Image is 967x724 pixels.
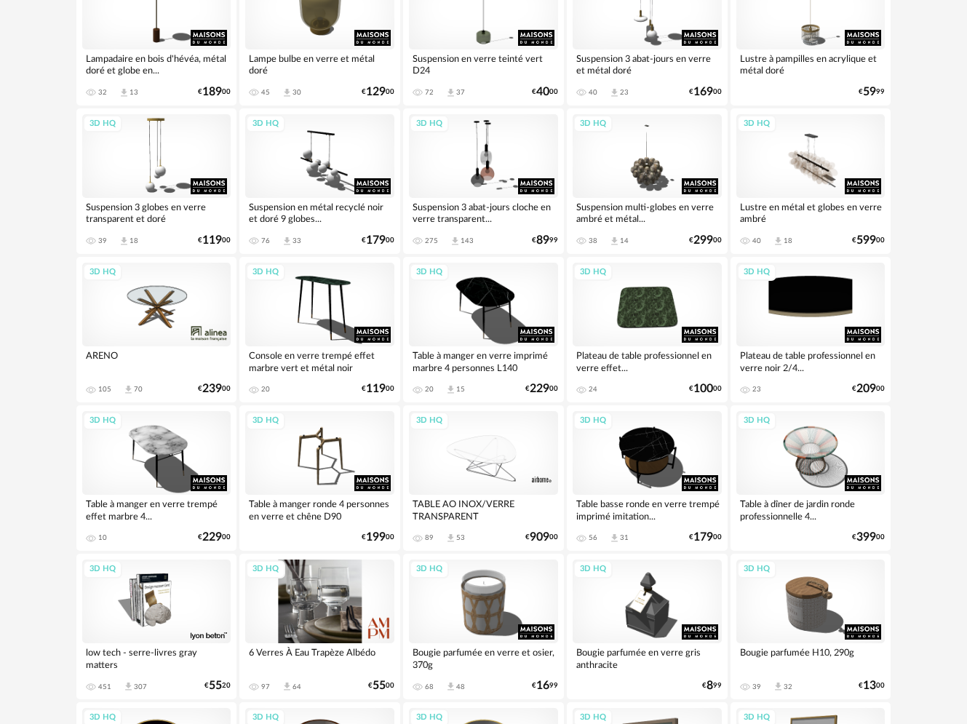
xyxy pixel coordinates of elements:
[859,681,885,691] div: € 00
[589,533,597,542] div: 56
[410,263,449,282] div: 3D HQ
[261,683,270,691] div: 97
[98,88,107,97] div: 32
[366,236,386,245] span: 179
[532,681,558,691] div: € 99
[134,683,147,691] div: 307
[731,108,891,254] a: 3D HQ Lustre en métal et globes en verre ambré 40 Download icon 18 €59900
[83,412,122,430] div: 3D HQ
[209,681,222,691] span: 55
[123,681,134,692] span: Download icon
[76,554,237,699] a: 3D HQ low tech - serre-livres gray matters 451 Download icon 307 €5520
[410,115,449,133] div: 3D HQ
[573,263,613,282] div: 3D HQ
[773,681,784,692] span: Download icon
[403,405,564,551] a: 3D HQ TABLE AO INOX/VERRE TRANSPARENT 89 Download icon 53 €90900
[736,495,886,524] div: Table à dîner de jardin ronde professionnelle 4...
[98,236,107,245] div: 39
[245,49,394,79] div: Lampe bulbe en verre et métal doré
[450,236,461,247] span: Download icon
[589,236,597,245] div: 38
[737,115,776,133] div: 3D HQ
[282,681,293,692] span: Download icon
[530,533,549,542] span: 909
[119,87,130,98] span: Download icon
[532,87,558,97] div: € 00
[736,198,886,227] div: Lustre en métal et globes en verre ambré
[702,681,722,691] div: € 99
[362,533,394,542] div: € 00
[863,87,876,97] span: 59
[731,405,891,551] a: 3D HQ Table à dîner de jardin ronde professionnelle 4... €39900
[525,533,558,542] div: € 00
[567,257,728,402] a: 3D HQ Plateau de table professionnel en verre effet... 24 €10000
[773,236,784,247] span: Download icon
[403,108,564,254] a: 3D HQ Suspension 3 abat-jours cloche en verre transparent... 275 Download icon 143 €8999
[737,412,776,430] div: 3D HQ
[852,384,885,394] div: € 00
[261,236,270,245] div: 76
[293,683,301,691] div: 64
[198,533,231,542] div: € 00
[859,87,885,97] div: € 99
[589,88,597,97] div: 40
[425,683,434,691] div: 68
[573,643,722,672] div: Bougie parfumée en verre gris anthracite
[532,236,558,245] div: € 99
[689,236,722,245] div: € 00
[134,385,143,394] div: 70
[98,385,111,394] div: 105
[246,412,285,430] div: 3D HQ
[410,560,449,578] div: 3D HQ
[83,560,122,578] div: 3D HQ
[76,108,237,254] a: 3D HQ Suspension 3 globes en verre transparent et doré 39 Download icon 18 €11900
[130,236,138,245] div: 18
[609,87,620,98] span: Download icon
[409,346,558,375] div: Table à manger en verre imprimé marbre 4 personnes L140
[98,683,111,691] div: 451
[282,87,293,98] span: Download icon
[693,533,713,542] span: 179
[693,236,713,245] span: 299
[403,257,564,402] a: 3D HQ Table à manger en verre imprimé marbre 4 personnes L140 20 Download icon 15 €22900
[731,257,891,402] a: 3D HQ Plateau de table professionnel en verre noir 2/4... 23 €20900
[573,49,722,79] div: Suspension 3 abat-jours en verre et métal doré
[82,49,231,79] div: Lampadaire en bois d'hévéa, métal doré et globe en...
[409,495,558,524] div: TABLE AO INOX/VERRE TRANSPARENT
[445,681,456,692] span: Download icon
[362,384,394,394] div: € 00
[536,681,549,691] span: 16
[689,384,722,394] div: € 00
[425,236,438,245] div: 275
[202,533,222,542] span: 229
[573,115,613,133] div: 3D HQ
[525,384,558,394] div: € 00
[82,198,231,227] div: Suspension 3 globes en verre transparent et doré
[198,236,231,245] div: € 00
[736,346,886,375] div: Plateau de table professionnel en verre noir 2/4...
[98,533,107,542] div: 10
[373,681,386,691] span: 55
[863,681,876,691] span: 13
[82,495,231,524] div: Table à manger en verre trempé effet marbre 4...
[362,236,394,245] div: € 00
[689,87,722,97] div: € 00
[202,236,222,245] span: 119
[456,533,465,542] div: 53
[123,384,134,395] span: Download icon
[620,236,629,245] div: 14
[76,257,237,402] a: 3D HQ ARENO 105 Download icon 70 €23900
[456,88,465,97] div: 37
[246,115,285,133] div: 3D HQ
[245,495,394,524] div: Table à manger ronde 4 personnes en verre et chêne D90
[567,405,728,551] a: 3D HQ Table basse ronde en verre trempé imprimé imitation... 56 Download icon 31 €17900
[445,384,456,395] span: Download icon
[589,385,597,394] div: 24
[76,405,237,551] a: 3D HQ Table à manger en verre trempé effet marbre 4... 10 €22900
[198,87,231,97] div: € 00
[366,384,386,394] span: 119
[752,683,761,691] div: 39
[536,87,549,97] span: 40
[445,533,456,544] span: Download icon
[245,198,394,227] div: Suspension en métal recyclé noir et doré 9 globes...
